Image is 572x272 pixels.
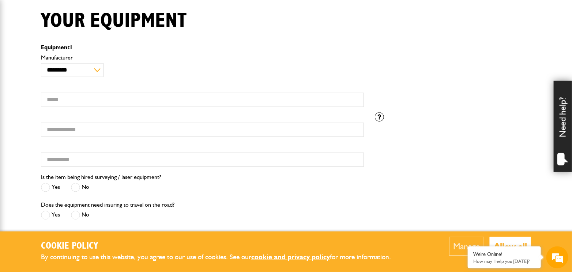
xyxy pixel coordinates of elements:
label: No [71,211,89,220]
div: Need help? [554,81,572,172]
span: 1 [69,44,73,51]
h1: Your equipment [41,9,187,33]
h2: Cookie Policy [41,241,403,252]
label: Yes [41,211,60,220]
p: Equipment [41,45,364,50]
a: cookie and privacy policy [251,253,330,261]
p: How may I help you today? [473,258,535,264]
label: Does the equipment need insuring to travel on the road? [41,202,174,208]
label: Manufacturer [41,55,364,61]
label: Is the item being hired surveying / laser equipment? [41,174,161,180]
p: By continuing to use this website, you agree to our use of cookies. See our for more information. [41,252,403,263]
label: No [71,183,89,192]
div: We're Online! [473,251,535,257]
label: Yes [41,183,60,192]
button: Manage [449,237,484,256]
button: Allow all [490,237,531,256]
